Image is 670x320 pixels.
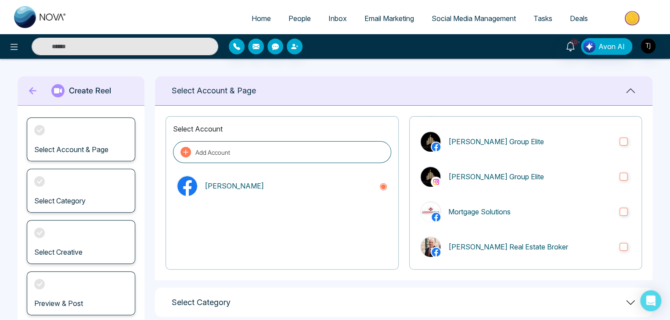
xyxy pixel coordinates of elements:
[448,171,612,182] p: [PERSON_NAME] Group Elite
[525,10,561,27] a: Tasks
[252,14,271,23] span: Home
[328,14,347,23] span: Inbox
[581,38,632,55] button: Avon AI
[423,10,525,27] a: Social Media Management
[421,237,440,257] img: Anil Gupta Real Estate Broker
[620,208,627,216] input: Mortgage SolutionsMortgage Solutions
[34,299,83,308] h3: Preview & Post
[173,141,391,163] button: Add Account
[620,173,627,181] input: instagramReid Group Elite[PERSON_NAME] Group Elite
[14,6,67,28] img: Nova CRM Logo
[320,10,356,27] a: Inbox
[432,178,440,186] img: instagram
[173,124,391,134] p: Select Account
[620,243,627,251] input: Anil Gupta Real Estate Broker[PERSON_NAME] Real Estate Broker
[172,86,256,96] h1: Select Account & Page
[533,14,552,23] span: Tasks
[598,41,625,52] span: Avon AI
[34,197,86,205] h3: Select Category
[364,14,414,23] span: Email Marketing
[432,14,516,23] span: Social Media Management
[288,14,311,23] span: People
[560,38,581,53] a: 10+
[448,206,612,217] p: Mortgage Solutions
[421,202,440,222] img: Mortgage Solutions
[69,86,111,96] h1: Create Reel
[243,10,280,27] a: Home
[448,242,612,252] p: [PERSON_NAME] Real Estate Broker
[195,148,230,157] p: Add Account
[570,14,588,23] span: Deals
[172,298,231,307] h1: Select Category
[280,10,320,27] a: People
[561,10,597,27] a: Deals
[34,146,108,154] h3: Select Account & Page
[421,167,440,187] img: Reid Group Elite
[583,40,595,53] img: Lead Flow
[601,8,665,28] img: Market-place.gif
[640,290,661,311] div: Open Intercom Messenger
[421,132,440,152] img: Reid Group Elite
[570,38,578,46] span: 10+
[205,181,371,191] p: [PERSON_NAME]
[448,136,612,147] p: [PERSON_NAME] Group Elite
[620,138,627,146] input: Reid Group Elite[PERSON_NAME] Group Elite
[641,39,656,53] img: User Avatar
[356,10,423,27] a: Email Marketing
[34,248,83,256] h3: Select Creative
